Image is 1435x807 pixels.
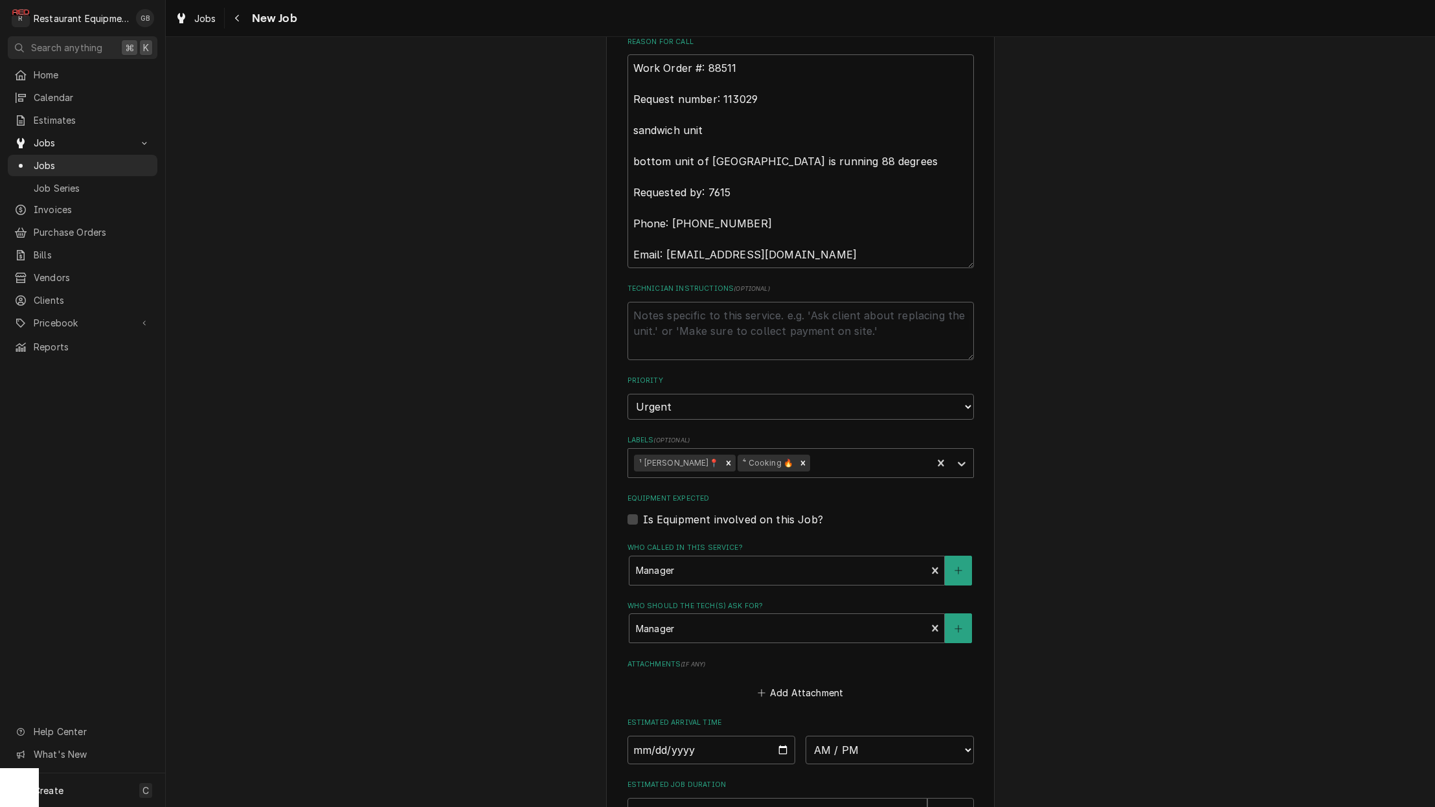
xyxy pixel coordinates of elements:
[734,285,770,292] span: ( optional )
[31,41,102,54] span: Search anything
[8,721,157,742] a: Go to Help Center
[681,661,705,668] span: ( if any )
[227,8,248,28] button: Navigate back
[8,312,157,334] a: Go to Pricebook
[125,41,134,54] span: ⌘
[8,336,157,358] a: Reports
[627,718,974,728] label: Estimated Arrival Time
[8,222,157,243] a: Purchase Orders
[634,455,721,472] div: ¹ [PERSON_NAME]📍
[34,225,151,239] span: Purchase Orders
[627,376,974,386] label: Priority
[653,437,690,444] span: ( optional )
[627,435,974,477] div: Labels
[627,601,974,611] label: Who should the tech(s) ask for?
[34,91,151,104] span: Calendar
[34,271,151,284] span: Vendors
[34,12,129,25] div: Restaurant Equipment Diagnostics
[627,37,974,47] label: Reason For Call
[8,177,157,199] a: Job Series
[8,267,157,288] a: Vendors
[8,87,157,108] a: Calendar
[721,455,736,472] div: Remove ¹ Beckley📍
[627,284,974,359] div: Technician Instructions
[34,181,151,195] span: Job Series
[955,566,962,575] svg: Create New Contact
[8,244,157,266] a: Bills
[627,780,974,790] label: Estimated Job Duration
[806,736,974,764] select: Time Select
[34,248,151,262] span: Bills
[627,543,974,553] label: Who called in this service?
[34,136,131,150] span: Jobs
[955,624,962,633] svg: Create New Contact
[194,12,216,25] span: Jobs
[945,613,972,643] button: Create New Contact
[796,455,810,472] div: Remove ⁴ Cooking 🔥
[627,54,974,268] textarea: Work Order #: 88511 Request number: 113029 sandwich unit bottom unit of [GEOGRAPHIC_DATA] is runn...
[627,494,974,527] div: Equipment Expected
[643,512,823,527] label: Is Equipment involved on this Job?
[8,199,157,220] a: Invoices
[34,785,63,796] span: Create
[8,290,157,311] a: Clients
[143,41,149,54] span: K
[627,494,974,504] label: Equipment Expected
[945,556,972,585] button: Create New Contact
[8,36,157,59] button: Search anything⌘K
[8,155,157,176] a: Jobs
[34,316,131,330] span: Pricebook
[627,376,974,419] div: Priority
[627,601,974,643] div: Who should the tech(s) ask for?
[8,109,157,131] a: Estimates
[8,132,157,153] a: Go to Jobs
[755,684,846,702] button: Add Attachment
[627,37,974,268] div: Reason For Call
[8,64,157,85] a: Home
[12,9,30,27] div: Restaurant Equipment Diagnostics's Avatar
[142,784,149,797] span: C
[34,203,151,216] span: Invoices
[627,659,974,702] div: Attachments
[34,159,151,172] span: Jobs
[12,9,30,27] div: R
[248,10,297,27] span: New Job
[34,113,151,127] span: Estimates
[34,293,151,307] span: Clients
[627,718,974,764] div: Estimated Arrival Time
[627,659,974,670] label: Attachments
[627,435,974,446] label: Labels
[8,744,157,765] a: Go to What's New
[627,543,974,585] div: Who called in this service?
[136,9,154,27] div: Gary Beaver's Avatar
[170,8,221,29] a: Jobs
[34,340,151,354] span: Reports
[627,736,796,764] input: Date
[34,747,150,761] span: What's New
[34,68,151,82] span: Home
[136,9,154,27] div: GB
[627,284,974,294] label: Technician Instructions
[738,455,796,472] div: ⁴ Cooking 🔥
[34,725,150,738] span: Help Center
